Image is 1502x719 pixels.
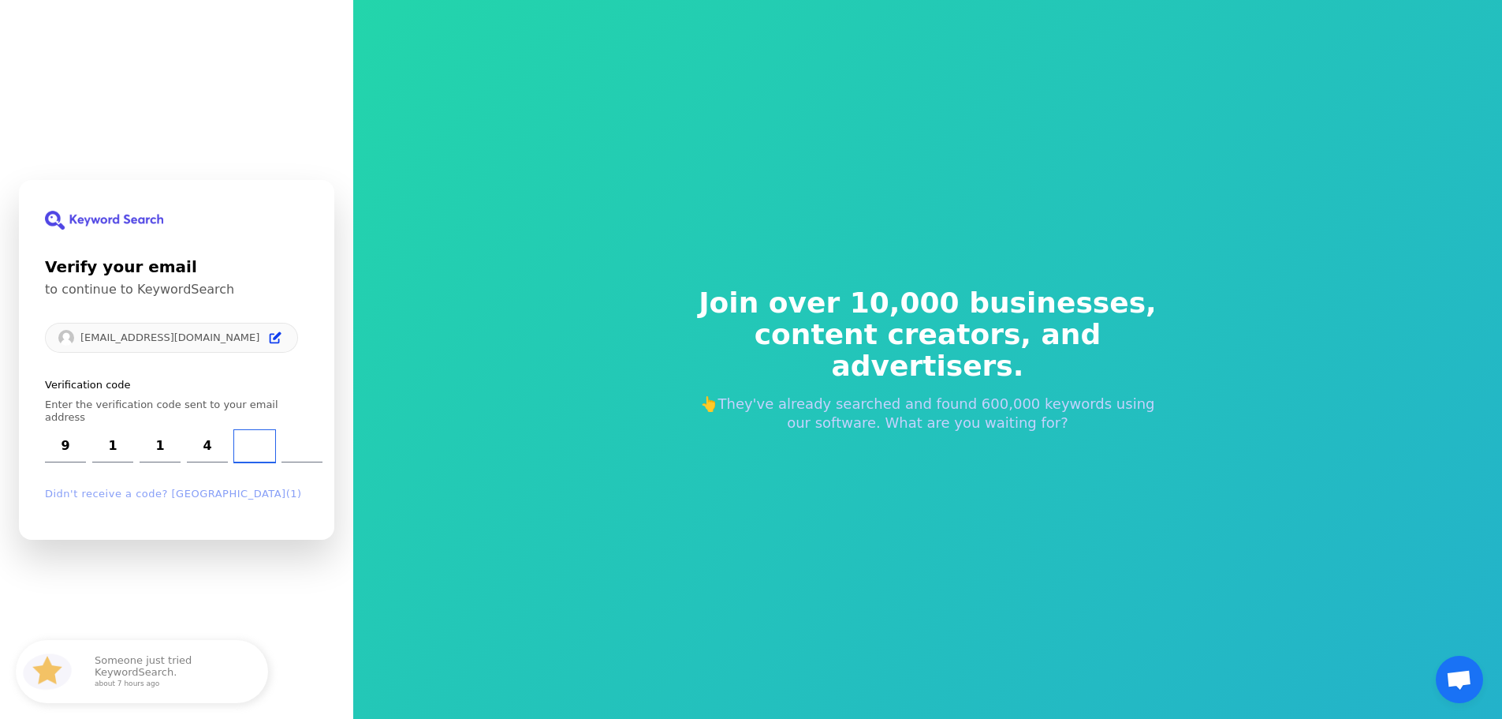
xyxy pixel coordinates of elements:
input: Enter verification code. Digit 1 [45,430,86,462]
p: 👆They've already searched and found 600,000 keywords using our software. What are you waiting for? [688,395,1168,433]
img: HubSpot [19,643,76,700]
p: to continue to KeywordSearch [45,282,308,298]
p: Someone just tried KeywordSearch. [95,655,252,687]
p: [EMAIL_ADDRESS][DOMAIN_NAME] [80,331,259,344]
button: Edit [266,328,285,347]
span: content creators, and advertisers. [688,319,1168,382]
h1: Verify your email [45,255,308,279]
p: Enter the verification code sent to your email address [45,399,308,425]
span: Join over 10,000 businesses, [688,287,1168,319]
input: Digit 4 [187,430,228,462]
input: Digit 6 [281,430,322,462]
input: Digit 3 [140,430,181,462]
small: about 7 hours ago [95,680,248,688]
a: Open chat [1436,656,1483,703]
input: Digit 5 [234,430,275,462]
img: KeywordSearch [45,211,163,230]
p: Verification code [45,378,308,392]
input: Digit 2 [92,430,133,462]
